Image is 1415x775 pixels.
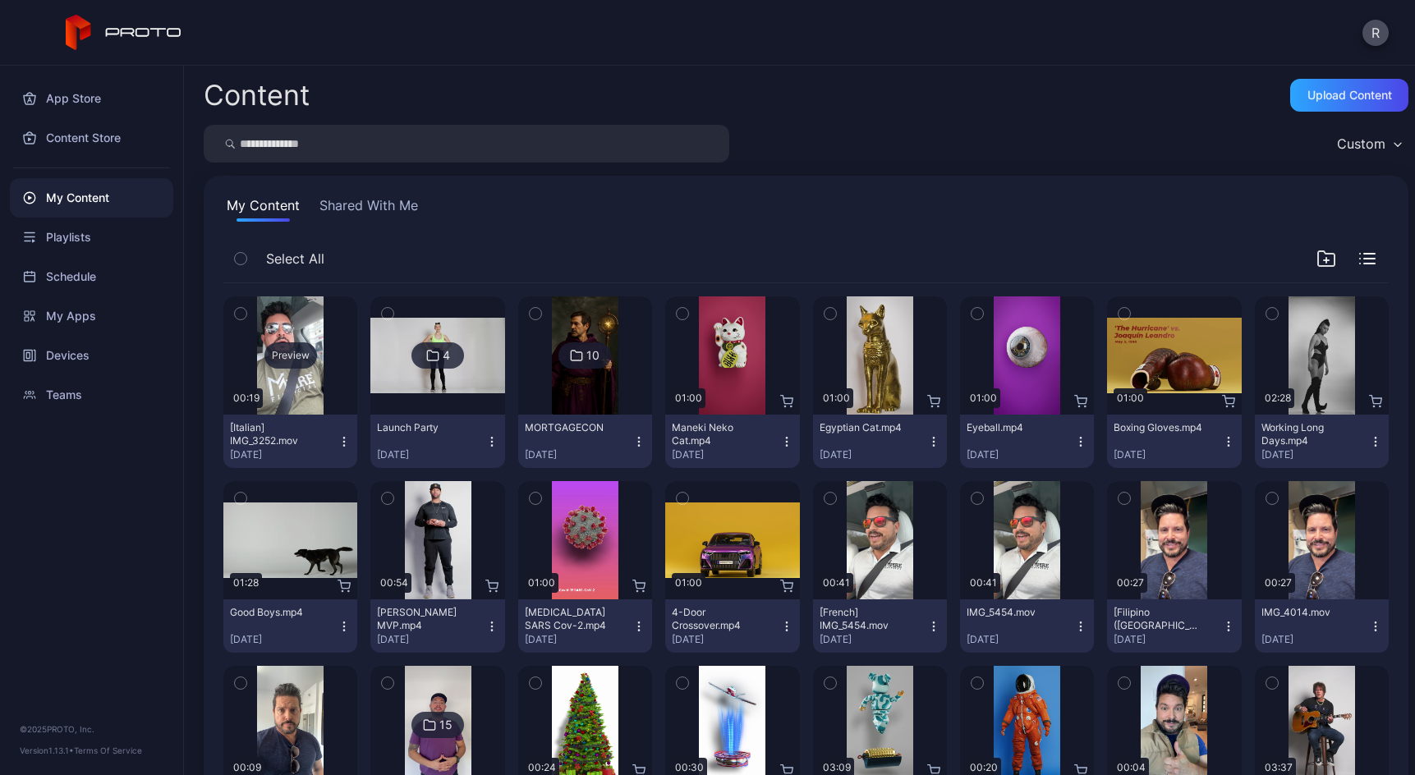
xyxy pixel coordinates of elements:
a: My Content [10,178,173,218]
button: [MEDICAL_DATA] SARS Cov-2.mp4[DATE] [518,599,652,653]
button: MORTGAGECON[DATE] [518,415,652,468]
button: Launch Party[DATE] [370,415,504,468]
div: [DATE] [672,633,779,646]
button: IMG_5454.mov[DATE] [960,599,1094,653]
button: My Content [223,195,303,222]
div: [DATE] [672,448,779,461]
div: 4 [443,348,450,363]
div: [DATE] [1114,633,1221,646]
div: MORTGAGECON [525,421,615,434]
a: Terms Of Service [74,745,142,755]
a: Content Store [10,118,173,158]
button: Maneki Neko Cat.mp4[DATE] [665,415,799,468]
div: Custom [1337,135,1385,152]
div: [DATE] [230,448,338,461]
div: [DATE] [525,448,632,461]
a: Playlists [10,218,173,257]
button: Eyeball.mp4[DATE] [960,415,1094,468]
div: Maneki Neko Cat.mp4 [672,421,762,447]
span: Select All [266,249,324,268]
div: [DATE] [1261,448,1369,461]
a: Devices [10,336,173,375]
div: Eyeball.mp4 [967,421,1057,434]
button: Egyptian Cat.mp4[DATE] [813,415,947,468]
button: Upload Content [1290,79,1408,112]
div: [Filipino (Philippines)] IMG_4014.mov [1114,606,1204,632]
div: [Italian] IMG_3252.mov [230,421,320,447]
span: Version 1.13.1 • [20,745,74,755]
button: Good Boys.mp4[DATE] [223,599,357,653]
div: [DATE] [820,448,927,461]
div: Launch Party [377,421,467,434]
div: [DATE] [1114,448,1221,461]
button: [French] IMG_5454.mov[DATE] [813,599,947,653]
button: [PERSON_NAME] MVP.mp4[DATE] [370,599,504,653]
div: [DATE] [525,633,632,646]
button: Shared With Me [316,195,421,222]
div: [DATE] [377,633,485,646]
div: © 2025 PROTO, Inc. [20,722,163,736]
div: [DATE] [967,633,1074,646]
button: Custom [1329,125,1408,163]
div: 4-Door Crossover.mp4 [672,606,762,632]
div: Egyptian Cat.mp4 [820,421,910,434]
div: [DATE] [377,448,485,461]
div: Upload Content [1307,89,1392,102]
div: IMG_5454.mov [967,606,1057,619]
div: Boxing Gloves.mp4 [1114,421,1204,434]
a: App Store [10,79,173,118]
div: Working Long Days.mp4 [1261,421,1352,447]
button: R [1362,20,1389,46]
button: [Italian] IMG_3252.mov[DATE] [223,415,357,468]
button: Boxing Gloves.mp4[DATE] [1107,415,1241,468]
a: My Apps [10,296,173,336]
div: 10 [586,348,600,363]
button: IMG_4014.mov[DATE] [1255,599,1389,653]
div: Albert Pujols MVP.mp4 [377,606,467,632]
div: Covid-19 SARS Cov-2.mp4 [525,606,615,632]
div: [DATE] [820,633,927,646]
div: Content [204,81,310,109]
div: [DATE] [967,448,1074,461]
a: Schedule [10,257,173,296]
button: 4-Door Crossover.mp4[DATE] [665,599,799,653]
div: Preview [264,342,317,369]
button: [Filipino ([GEOGRAPHIC_DATA])] IMG_4014.mov[DATE] [1107,599,1241,653]
div: 15 [439,718,453,732]
div: [French] IMG_5454.mov [820,606,910,632]
div: [DATE] [230,633,338,646]
a: Teams [10,375,173,415]
div: Good Boys.mp4 [230,606,320,619]
div: [DATE] [1261,633,1369,646]
button: Working Long Days.mp4[DATE] [1255,415,1389,468]
div: IMG_4014.mov [1261,606,1352,619]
